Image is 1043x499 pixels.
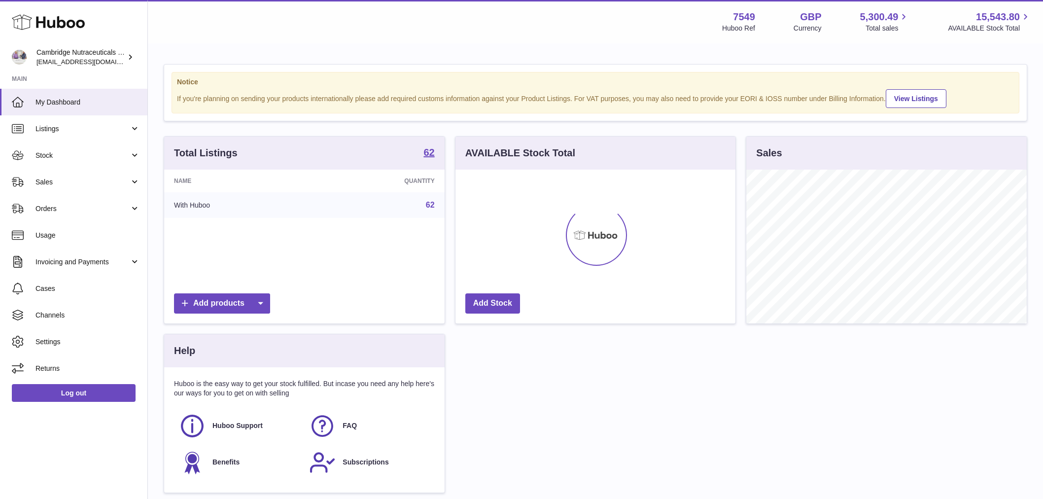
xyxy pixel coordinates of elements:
div: If you're planning on sending your products internationally please add required customs informati... [177,88,1014,108]
strong: Notice [177,77,1014,87]
a: Subscriptions [309,449,429,476]
h3: Sales [756,146,782,160]
a: View Listings [886,89,946,108]
span: Settings [35,337,140,347]
span: Orders [35,204,130,214]
span: Subscriptions [343,458,388,467]
th: Quantity [312,170,445,192]
img: qvc@camnutra.com [12,50,27,65]
a: Log out [12,384,136,402]
a: Add Stock [465,293,520,314]
span: Channels [35,311,140,320]
span: Benefits [212,458,240,467]
span: 5,300.49 [860,10,899,24]
span: AVAILABLE Stock Total [948,24,1031,33]
div: Cambridge Nutraceuticals Ltd [36,48,125,67]
span: 15,543.80 [976,10,1020,24]
h3: Total Listings [174,146,238,160]
a: Huboo Support [179,413,299,439]
span: Huboo Support [212,421,263,430]
span: My Dashboard [35,98,140,107]
a: Add products [174,293,270,314]
span: Sales [35,178,130,187]
span: Cases [35,284,140,293]
span: Total sales [866,24,909,33]
h3: AVAILABLE Stock Total [465,146,575,160]
a: Benefits [179,449,299,476]
p: Huboo is the easy way to get your stock fulfilled. But incase you need any help here's our ways f... [174,379,435,398]
h3: Help [174,344,195,357]
a: 62 [423,147,434,159]
span: Returns [35,364,140,373]
div: Huboo Ref [722,24,755,33]
span: Stock [35,151,130,160]
strong: 62 [423,147,434,157]
a: 15,543.80 AVAILABLE Stock Total [948,10,1031,33]
span: [EMAIL_ADDRESS][DOMAIN_NAME] [36,58,145,66]
div: Currency [794,24,822,33]
span: Listings [35,124,130,134]
a: 62 [426,201,435,209]
span: Invoicing and Payments [35,257,130,267]
th: Name [164,170,312,192]
strong: 7549 [733,10,755,24]
td: With Huboo [164,192,312,218]
a: FAQ [309,413,429,439]
a: 5,300.49 Total sales [860,10,910,33]
span: FAQ [343,421,357,430]
span: Usage [35,231,140,240]
strong: GBP [800,10,821,24]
